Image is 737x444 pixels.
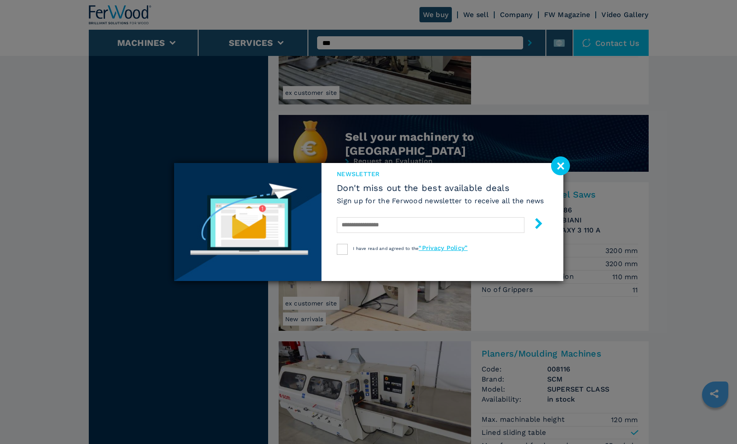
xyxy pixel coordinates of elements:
[337,196,544,206] h6: Sign up for the Ferwood newsletter to receive all the news
[337,183,544,193] span: Don't miss out the best available deals
[524,215,544,235] button: submit-button
[353,246,468,251] span: I have read and agreed to the
[419,244,468,251] a: “Privacy Policy”
[337,170,544,178] span: newsletter
[174,163,322,281] img: Newsletter image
